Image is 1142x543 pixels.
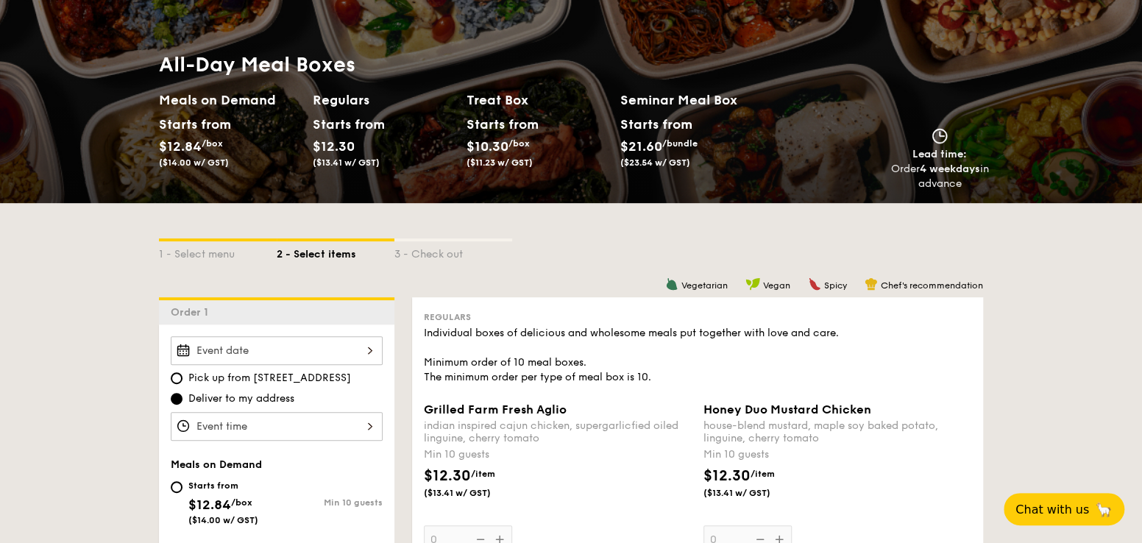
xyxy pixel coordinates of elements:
span: ($14.00 w/ GST) [159,157,229,168]
img: icon-spicy.37a8142b.svg [808,277,821,291]
div: Min 10 guests [424,447,692,462]
span: Lead time: [912,148,967,160]
div: 3 - Check out [394,241,512,262]
span: Meals on Demand [171,458,262,471]
span: Regulars [424,312,471,322]
img: icon-vegan.f8ff3823.svg [745,277,760,291]
div: Individual boxes of delicious and wholesome meals put together with love and care. Minimum order ... [424,326,971,385]
div: 2 - Select items [277,241,394,262]
h2: Regulars [313,90,455,110]
span: /item [751,469,775,479]
span: Pick up from [STREET_ADDRESS] [188,371,351,386]
div: Starts from [467,113,532,135]
span: $10.30 [467,138,508,155]
span: ($23.54 w/ GST) [620,157,690,168]
h2: Meals on Demand [159,90,301,110]
input: Starts from$12.84/box($14.00 w/ GST)Min 10 guests [171,481,182,493]
span: /box [508,138,530,149]
input: Event time [171,412,383,441]
button: Chat with us🦙 [1004,493,1124,525]
div: Starts from [159,113,224,135]
span: $12.84 [188,497,231,513]
span: $12.84 [159,138,202,155]
span: Spicy [824,280,847,291]
span: Chat with us [1015,503,1089,517]
span: /box [202,138,223,149]
span: $12.30 [703,467,751,485]
div: indian inspired cajun chicken, supergarlicfied oiled linguine, cherry tomato [424,419,692,444]
div: Starts from [620,113,692,135]
div: Starts from [188,480,258,491]
strong: 4 weekdays [920,163,980,175]
div: Starts from [313,113,378,135]
input: Deliver to my address [171,393,182,405]
span: Honey Duo Mustard Chicken [703,402,871,416]
span: $21.60 [620,138,662,155]
span: Deliver to my address [188,391,294,406]
span: 🦙 [1095,501,1113,518]
span: ($14.00 w/ GST) [188,515,258,525]
div: 1 - Select menu [159,241,277,262]
span: ($13.41 w/ GST) [424,487,524,499]
span: $12.30 [424,467,471,485]
img: icon-chef-hat.a58ddaea.svg [865,277,878,291]
div: Order in advance [890,162,989,191]
h2: Treat Box [467,90,609,110]
input: Event date [171,336,383,365]
input: Pick up from [STREET_ADDRESS] [171,372,182,384]
span: ($11.23 w/ GST) [467,157,533,168]
span: $12.30 [313,138,355,155]
div: house-blend mustard, maple soy baked potato, linguine, cherry tomato [703,419,971,444]
span: Vegan [763,280,790,291]
div: Min 10 guests [703,447,971,462]
div: Min 10 guests [277,497,383,508]
span: /item [471,469,495,479]
h2: Seminar Meal Box [620,90,774,110]
span: ($13.41 w/ GST) [703,487,804,499]
h1: All-Day Meal Boxes [159,52,774,78]
span: Grilled Farm Fresh Aglio [424,402,567,416]
span: Chef's recommendation [881,280,983,291]
span: ($13.41 w/ GST) [313,157,380,168]
span: /bundle [662,138,698,149]
span: Order 1 [171,306,214,319]
span: /box [231,497,252,508]
span: Vegetarian [681,280,728,291]
img: icon-clock.2db775ea.svg [929,128,951,144]
img: icon-vegetarian.fe4039eb.svg [665,277,678,291]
